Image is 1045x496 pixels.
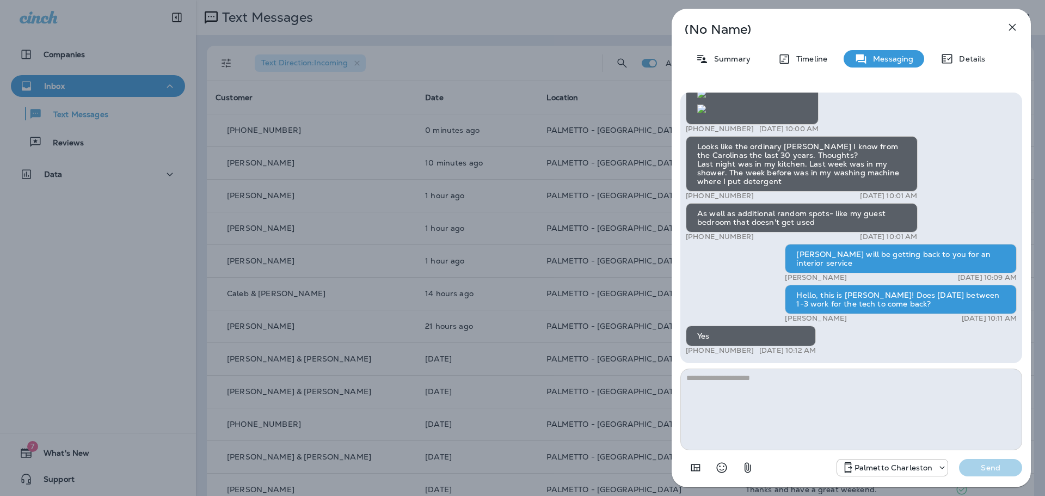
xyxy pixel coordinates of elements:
[686,346,754,355] p: [PHONE_NUMBER]
[686,203,918,232] div: As well as additional random spots- like my guest bedroom that doesn't get used
[785,314,847,323] p: [PERSON_NAME]
[697,89,706,98] img: twilio-download
[686,232,754,241] p: [PHONE_NUMBER]
[697,105,706,113] img: twilio-download
[686,125,754,133] p: [PHONE_NUMBER]
[855,463,933,472] p: Palmetto Charleston
[837,461,948,474] div: +1 (843) 277-8322
[759,346,816,355] p: [DATE] 10:12 AM
[958,273,1017,282] p: [DATE] 10:09 AM
[686,136,918,192] div: Looks like the ordinary [PERSON_NAME] I know from the Carolinas the last 30 years. Thoughts? Last...
[868,54,913,63] p: Messaging
[759,125,819,133] p: [DATE] 10:00 AM
[685,457,706,479] button: Add in a premade template
[785,273,847,282] p: [PERSON_NAME]
[954,54,985,63] p: Details
[791,54,827,63] p: Timeline
[860,232,917,241] p: [DATE] 10:01 AM
[711,457,733,479] button: Select an emoji
[785,285,1017,314] div: Hello, this is [PERSON_NAME]! Does [DATE] between 1-3 work for the tech to come back?
[686,326,816,346] div: Yes
[785,244,1017,273] div: [PERSON_NAME] will be getting back to you for an interior service
[685,25,982,34] p: (No Name)
[709,54,751,63] p: Summary
[860,192,917,200] p: [DATE] 10:01 AM
[686,192,754,200] p: [PHONE_NUMBER]
[962,314,1017,323] p: [DATE] 10:11 AM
